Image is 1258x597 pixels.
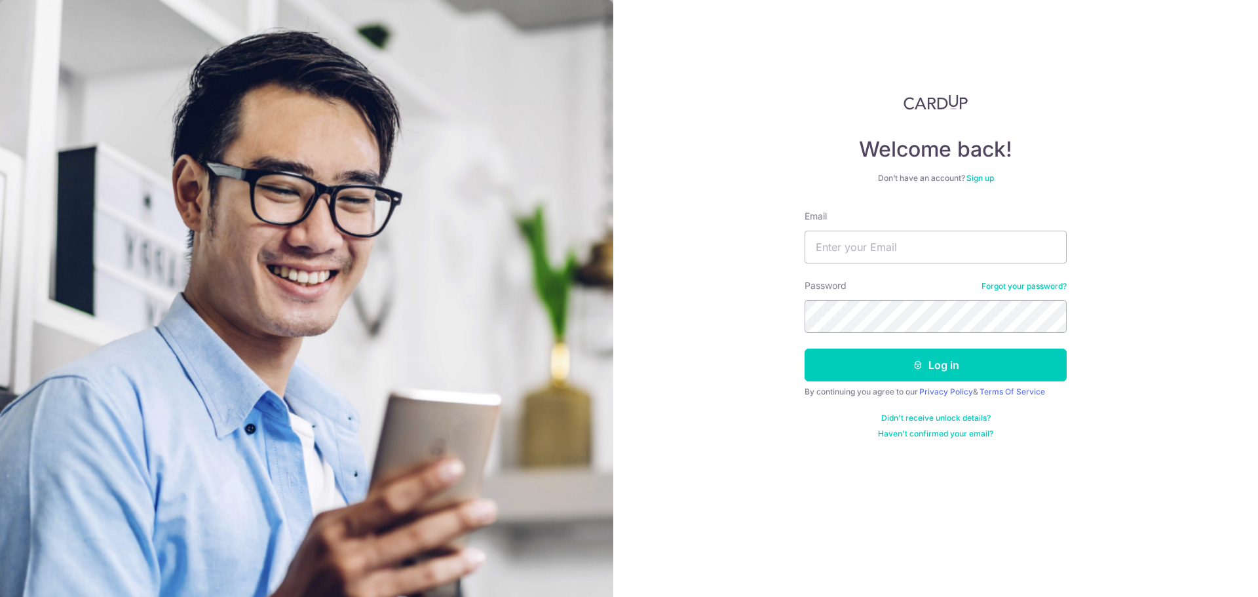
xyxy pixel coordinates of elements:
a: Didn't receive unlock details? [881,413,991,423]
a: Sign up [966,173,994,183]
a: Terms Of Service [980,387,1045,396]
input: Enter your Email [805,231,1067,263]
div: By continuing you agree to our & [805,387,1067,397]
h4: Welcome back! [805,136,1067,163]
label: Password [805,279,847,292]
label: Email [805,210,827,223]
img: CardUp Logo [904,94,968,110]
a: Privacy Policy [919,387,973,396]
a: Forgot your password? [982,281,1067,292]
div: Don’t have an account? [805,173,1067,183]
button: Log in [805,349,1067,381]
a: Haven't confirmed your email? [878,429,993,439]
